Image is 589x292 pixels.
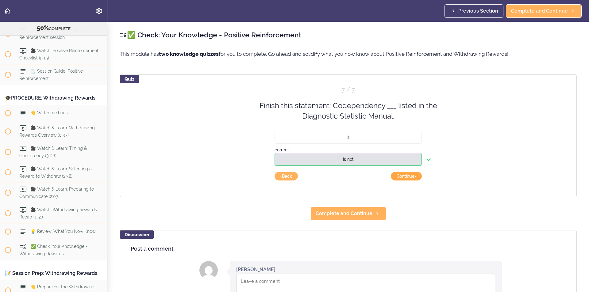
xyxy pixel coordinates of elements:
div: Discussion [120,230,154,239]
span: 💡 Review: What You Now Know [30,229,95,234]
h4: Post a comment [131,246,566,252]
span: Is not [343,157,354,161]
a: Previous Section [445,4,503,18]
div: Question 7 out of 7 [275,85,422,94]
span: Previous Section [458,7,498,15]
span: 🎥 Watch & Learn: Preparing to Communicate (2:07) [19,187,94,199]
span: Complete and Continue [511,7,568,15]
strong: two knowledge quizzes [159,51,219,57]
span: correct [275,147,289,152]
span: 👋 Welcome back [30,110,68,115]
div: COMPLETE [8,24,99,32]
svg: Settings Menu [95,7,103,15]
h2: ✅ Check: Your Knowledge - Positive Reinforcement [120,30,577,40]
span: 🗒️ Session Guide: Positive Reinforcement [19,69,83,81]
a: Complete and Continue [506,4,582,18]
span: 🎥 Watch: Withdrawing Rewards Recap (1:51) [19,207,97,219]
button: continue [391,172,422,180]
span: 🎥 Watch & Learn: Selecting a Reward to Withdraw (2:38) [19,166,92,178]
span: Is [347,135,350,139]
span: Complete and Continue [316,210,372,217]
button: go back [275,172,298,180]
button: Is not [275,153,422,165]
div: [PERSON_NAME] [236,266,275,273]
div: Quiz [120,75,139,83]
span: 🎥 Watch & Learn: Timing & Consistency (3:06) [19,146,87,158]
span: 🎥 Watch & Learn: Withdrawing Rewards Overview (0:37) [19,125,95,137]
img: Whitney [199,261,218,279]
span: 🎥 Watch: Positive Reinforcement Checklist (5:15) [19,48,98,60]
svg: Back to course curriculum [4,7,11,15]
div: Finish this statement: Codependency ___ listed in the Diagnostic Statistic Manual. [259,100,437,122]
a: Complete and Continue [310,207,386,220]
span: 50% [37,24,49,32]
button: Is [275,131,422,143]
p: This module has for you to complete. Go ahead and solidify what you now know about Positive Reinf... [120,49,577,59]
span: ✅ Check: Your Knowledge - Withdrawing Rewards [19,244,87,256]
